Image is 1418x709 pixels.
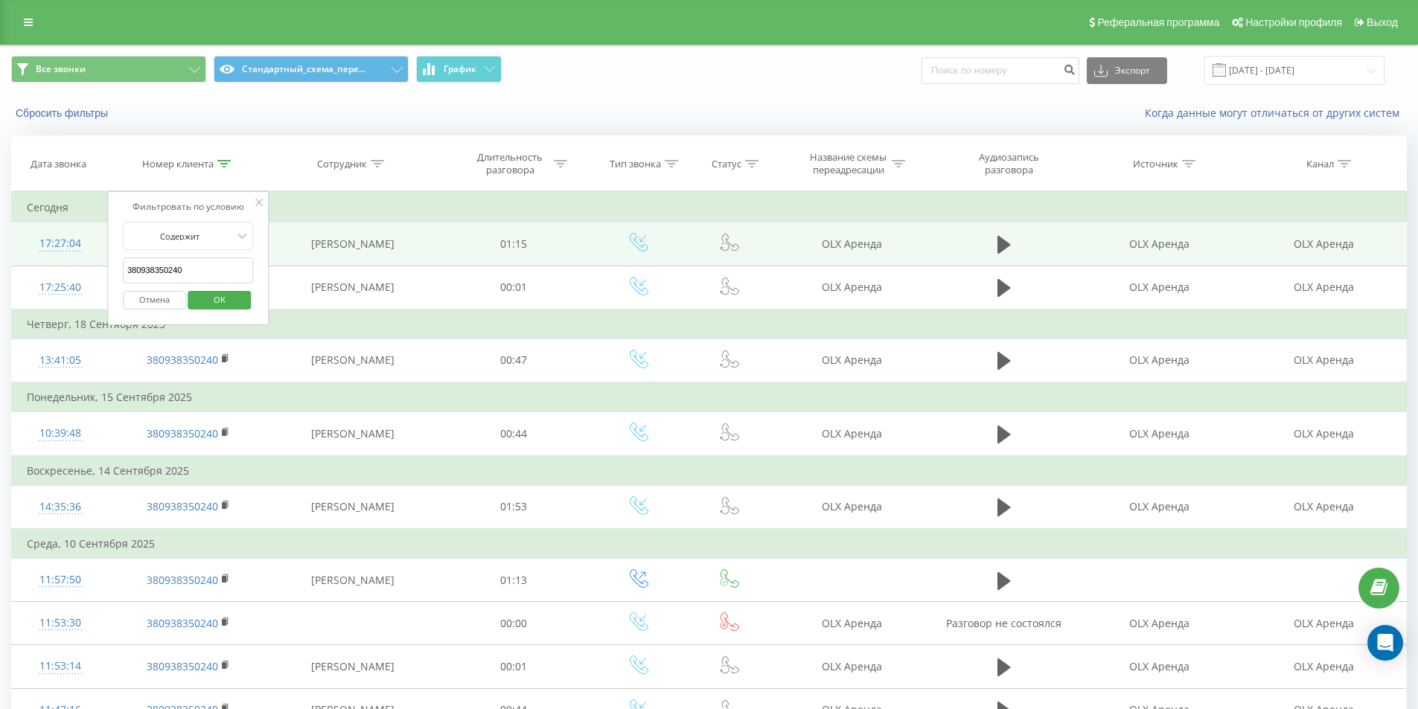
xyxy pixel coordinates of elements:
td: 00:00 [438,602,590,645]
div: Сотрудник [317,158,367,170]
td: [PERSON_NAME] [267,559,438,602]
td: 01:53 [438,485,590,529]
span: Реферальная программа [1097,16,1219,28]
td: OLX Аренда [1242,485,1406,529]
div: Статус [712,158,741,170]
div: 10:39:48 [27,419,94,448]
div: Название схемы переадресации [808,151,888,176]
div: Канал [1306,158,1334,170]
td: Воскресенье, 14 Сентября 2025 [12,456,1407,486]
td: OLX Аренда [773,222,931,266]
td: OLX Аренда [1077,339,1242,382]
td: 00:47 [438,339,590,382]
td: OLX Аренда [1077,485,1242,529]
td: OLX Аренда [773,602,931,645]
button: Отмена [123,291,186,309]
span: График [444,64,476,74]
div: Open Intercom Messenger [1367,625,1403,661]
div: 13:41:05 [27,346,94,375]
div: 17:27:04 [27,229,94,258]
div: 14:35:36 [27,493,94,522]
td: OLX Аренда [1242,645,1406,688]
td: OLX Аренда [773,339,931,382]
button: График [416,56,502,83]
td: Среда, 10 Сентября 2025 [12,529,1407,559]
td: [PERSON_NAME] [267,645,438,688]
button: OK [188,291,252,309]
td: OLX Аренда [1077,602,1242,645]
td: OLX Аренда [1242,602,1406,645]
td: [PERSON_NAME] [267,412,438,456]
td: 00:44 [438,412,590,456]
input: Введите значение [123,257,254,283]
td: [PERSON_NAME] [267,485,438,529]
span: Настройки профиля [1245,16,1342,28]
div: Дата звонка [31,158,86,170]
a: Когда данные могут отличаться от других систем [1145,106,1407,120]
div: Фильтровать по условию [123,199,254,214]
span: Все звонки [36,63,86,75]
a: 380938350240 [147,573,218,587]
div: Аудиозапись разговора [961,151,1058,176]
td: OLX Аренда [773,412,931,456]
td: [PERSON_NAME] [267,222,438,266]
td: OLX Аренда [773,266,931,309]
div: Номер клиента [142,158,214,170]
a: 380938350240 [147,426,218,440]
div: Длительность разговора [470,151,550,176]
td: OLX Аренда [1242,266,1406,309]
div: Тип звонка [610,158,661,170]
td: 01:13 [438,559,590,602]
td: Понедельник, 15 Сентября 2025 [12,382,1407,412]
div: 11:53:30 [27,609,94,638]
td: OLX Аренда [1077,412,1242,456]
button: Экспорт [1087,57,1167,84]
a: 380938350240 [147,353,218,367]
div: 11:57:50 [27,565,94,594]
span: Разговор не состоялся [946,616,1061,630]
td: OLX Аренда [1242,222,1406,266]
td: OLX Аренда [1242,339,1406,382]
input: Поиск по номеру [922,57,1079,84]
td: Сегодня [12,193,1407,222]
a: 380938350240 [147,659,218,673]
button: Стандартный_схема_пере... [214,56,409,83]
td: Четверг, 18 Сентября 2025 [12,309,1407,339]
td: OLX Аренда [1077,645,1242,688]
td: OLX Аренда [1077,266,1242,309]
div: Источник [1133,158,1178,170]
div: 17:25:40 [27,273,94,302]
td: OLX Аренда [1242,412,1406,456]
td: 00:01 [438,266,590,309]
a: 380938350240 [147,616,218,630]
span: Выход [1367,16,1398,28]
button: Сбросить фильтры [11,106,115,120]
td: OLX Аренда [773,485,931,529]
a: 380938350240 [147,499,218,513]
td: [PERSON_NAME] [267,339,438,382]
button: Все звонки [11,56,206,83]
td: OLX Аренда [1077,222,1242,266]
td: [PERSON_NAME] [267,266,438,309]
div: 11:53:14 [27,652,94,681]
span: OK [199,288,240,311]
td: 00:01 [438,645,590,688]
td: OLX Аренда [773,645,931,688]
td: 01:15 [438,222,590,266]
